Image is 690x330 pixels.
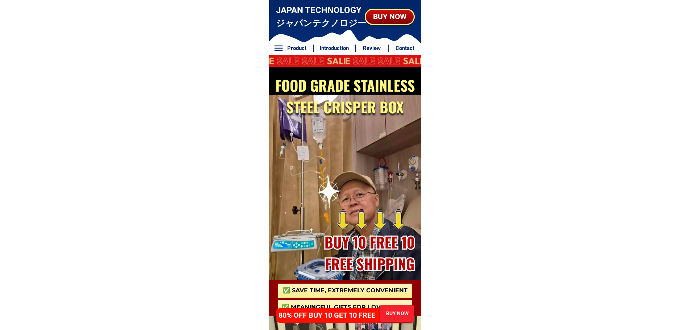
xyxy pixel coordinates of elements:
[366,11,414,22] div: BUY NOW
[317,44,351,53] h6: Introduction
[278,303,412,312] h3: ✅ Meaningful gifts for loved ones
[279,310,383,321] h4: 80% OFF BUY 10 GET 10 FREE
[317,231,422,275] h2: BUY 10 FREE 10 FREE SHIPPING
[276,4,367,30] h3: JAPAN TECHNOLOGY ジャパンテクノロジー
[278,286,412,295] h3: ✅ Save time, Extremely convenient
[271,74,419,118] h2: FOOD GRADE STAINLESS STEEL CRISPER BOX
[393,44,417,53] h6: Contact
[380,310,414,317] div: BUY NOW
[360,44,384,53] h6: Review
[284,44,309,53] h6: Product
